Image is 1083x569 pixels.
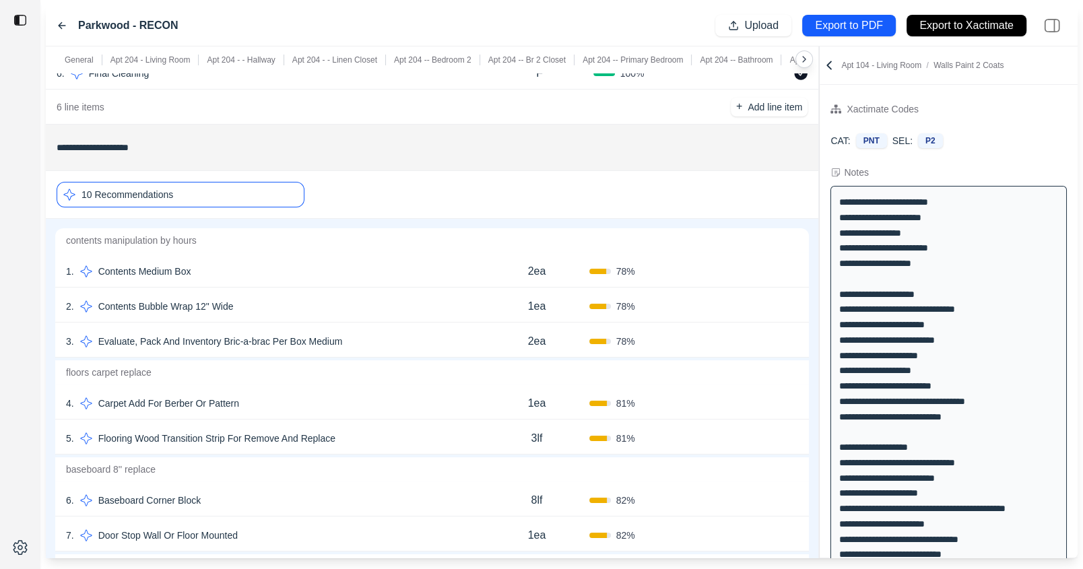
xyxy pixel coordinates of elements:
p: Contents Medium Box [93,262,197,281]
span: 81 % [616,397,635,410]
span: 100 % [620,67,645,80]
p: + [736,99,742,114]
span: 78 % [616,265,635,278]
p: baseboard 8'' replace [55,457,809,481]
label: Parkwood - RECON [78,18,178,34]
span: 81 % [616,432,635,445]
p: 3lf [531,430,542,446]
p: Final Cleaning [84,64,155,83]
img: toggle sidebar [13,13,27,27]
p: Apt 204 -- Bedroom 2 [394,55,471,65]
p: Upload [744,18,779,34]
p: 1 . [66,265,74,278]
p: 6 line items [57,100,104,114]
p: Apt 204 -- Pantry [789,55,851,65]
p: 2 . [66,300,74,313]
p: Apt 204 - - Linen Closet [292,55,377,65]
p: 6 . [57,67,65,80]
p: Contents Bubble Wrap 12" Wide [93,297,239,316]
p: Apt 204 - Living Room [110,55,191,65]
p: Apt 204 - - Hallway [207,55,275,65]
button: Upload [715,15,791,36]
p: CAT: [830,134,850,147]
p: 1ea [528,395,546,411]
span: / [921,61,933,70]
p: Export to Xactimate [919,18,1014,34]
p: Apt 204 -- Primary Bedroom [583,55,683,65]
p: 2ea [528,263,546,279]
p: 1ea [528,527,546,543]
p: 3 . [66,335,74,348]
div: Xactimate Codes [847,101,919,117]
p: Door Stop Wall Or Floor Mounted [93,526,243,545]
p: Apt 104 - Living Room [841,60,1004,71]
p: Add line item [748,100,802,114]
img: right-panel.svg [1037,11,1067,40]
button: +Add line item [731,98,808,116]
div: Notes [844,166,869,179]
button: Export to PDF [802,15,896,36]
span: 82 % [616,529,635,542]
p: Flooring Wood Transition Strip For Remove And Replace [93,429,341,448]
p: floors carpet replace [55,360,809,384]
p: 6 . [66,494,74,507]
div: PNT [856,133,887,148]
span: 78 % [616,300,635,313]
div: P2 [918,133,943,148]
p: 10 Recommendations [81,188,173,201]
p: Apt 204 -- Bathroom [700,55,773,65]
p: 7 . [66,529,74,542]
p: 4 . [66,397,74,410]
p: Apt 204 -- Br 2 Closet [488,55,566,65]
p: 1ea [528,298,546,314]
p: 5 . [66,432,74,445]
p: contents manipulation by hours [55,228,809,253]
p: Export to PDF [815,18,882,34]
p: Baseboard Corner Block [93,491,207,510]
p: SEL: [892,134,913,147]
p: F [536,65,543,81]
span: 78 % [616,335,635,348]
p: Carpet Add For Berber Or Pattern [93,394,244,413]
p: 2ea [528,333,546,349]
p: General [65,55,94,65]
span: 82 % [616,494,635,507]
span: Walls Paint 2 Coats [933,61,1004,70]
button: Export to Xactimate [907,15,1026,36]
p: Evaluate, Pack And Inventory Bric-a-brac Per Box Medium [93,332,348,351]
p: 8lf [531,492,542,508]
